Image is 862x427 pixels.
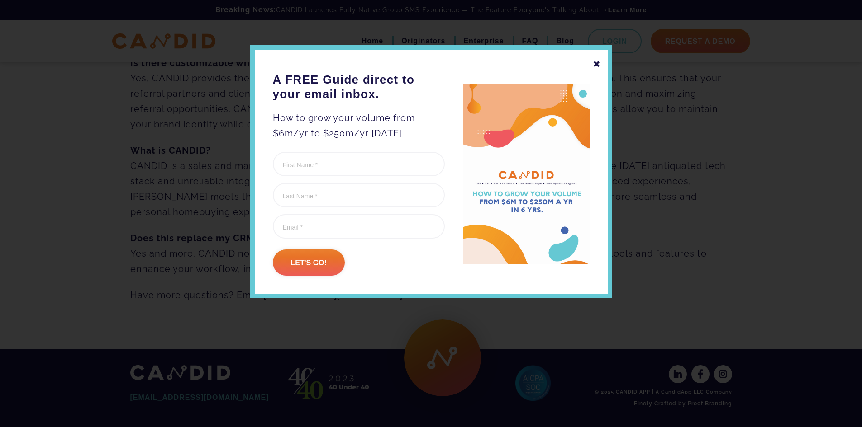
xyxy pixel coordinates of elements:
[273,110,445,141] p: How to grow your volume from $6m/yr to $250m/yr [DATE].
[273,152,445,176] input: First Name *
[273,183,445,207] input: Last Name *
[273,72,445,101] h3: A FREE Guide direct to your email inbox.
[273,249,345,276] input: Let's go!
[273,214,445,239] input: Email *
[593,56,601,72] div: ✖
[463,84,590,264] img: A FREE Guide direct to your email inbox.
